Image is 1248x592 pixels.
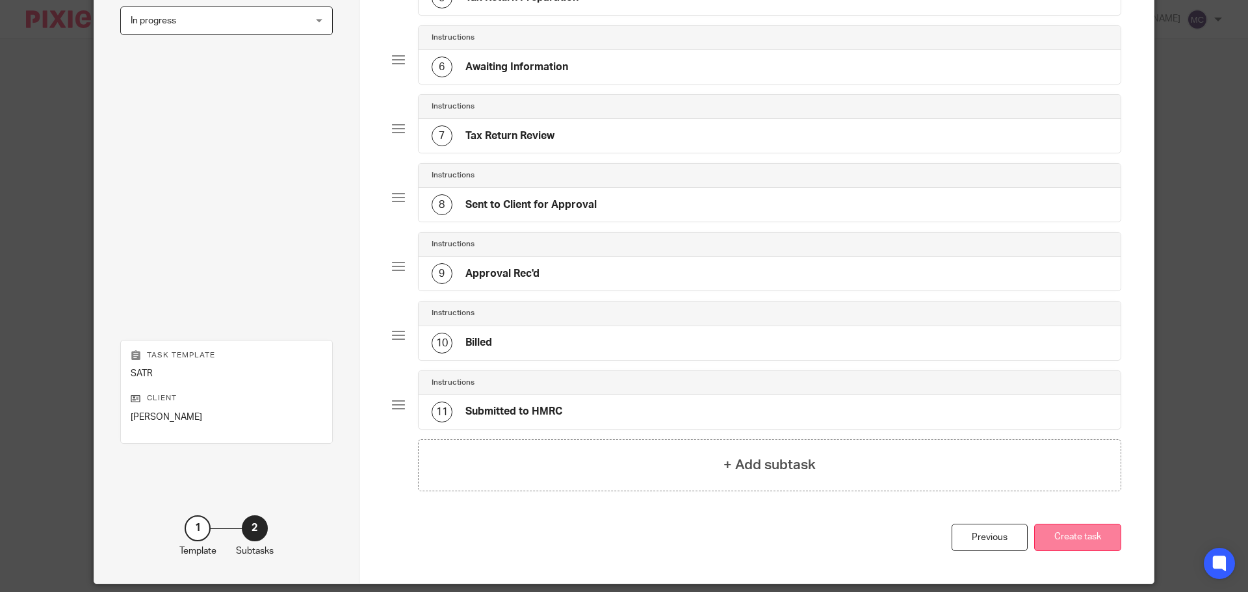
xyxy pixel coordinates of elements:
[432,194,452,215] div: 8
[432,402,452,422] div: 11
[185,515,211,541] div: 1
[465,198,597,212] h4: Sent to Client for Approval
[432,125,452,146] div: 7
[465,60,568,74] h4: Awaiting Information
[465,405,562,418] h4: Submitted to HMRC
[465,336,492,350] h4: Billed
[723,455,816,475] h4: + Add subtask
[131,367,322,380] p: SATR
[179,545,216,558] p: Template
[131,350,322,361] p: Task template
[432,308,474,318] h4: Instructions
[1034,524,1121,552] button: Create task
[432,263,452,284] div: 9
[432,170,474,181] h4: Instructions
[131,16,176,25] span: In progress
[432,101,474,112] h4: Instructions
[432,32,474,43] h4: Instructions
[465,267,539,281] h4: Approval Rec'd
[236,545,274,558] p: Subtasks
[131,411,322,424] p: [PERSON_NAME]
[465,129,554,143] h4: Tax Return Review
[242,515,268,541] div: 2
[432,57,452,77] div: 6
[432,239,474,250] h4: Instructions
[131,393,322,404] p: Client
[432,378,474,388] h4: Instructions
[952,524,1028,552] div: Previous
[432,333,452,354] div: 10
